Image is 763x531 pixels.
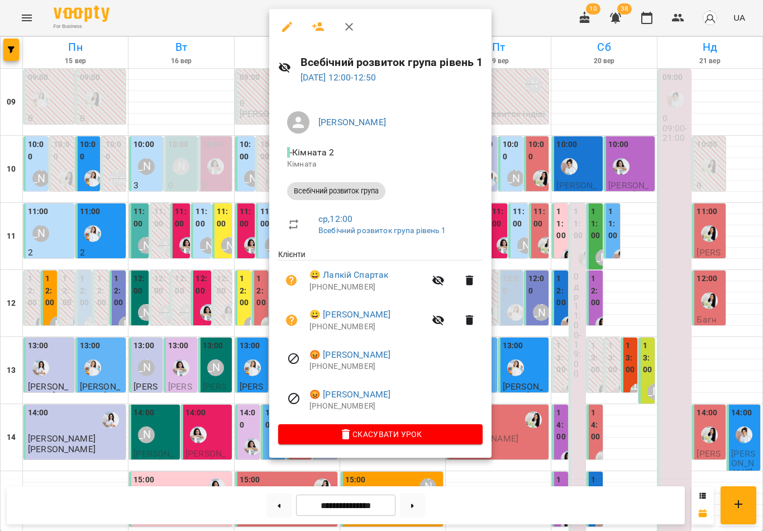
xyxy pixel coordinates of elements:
a: [PERSON_NAME] [318,117,386,127]
a: 😀 Лапкій Спартак [309,268,388,282]
p: [PHONE_NUMBER] [309,401,483,412]
p: [PHONE_NUMBER] [309,321,425,333]
p: [PHONE_NUMBER] [309,361,483,372]
h6: Всебічний розвиток група рівень 1 [301,54,483,71]
p: Кімната [287,159,474,170]
span: Скасувати Урок [287,428,474,441]
button: Візит ще не сплачено. Додати оплату? [278,307,305,334]
a: 😀 [PERSON_NAME] [309,308,390,321]
ul: Клієнти [278,249,483,424]
button: Скасувати Урок [278,424,483,444]
a: 😡 [PERSON_NAME] [309,388,390,401]
svg: Візит скасовано [287,392,301,405]
p: [PHONE_NUMBER] [309,282,425,293]
button: Візит ще не сплачено. Додати оплату? [278,267,305,294]
a: 😡 [PERSON_NAME] [309,348,390,362]
a: ср , 12:00 [318,214,352,224]
a: [DATE] 12:00-12:50 [301,72,376,83]
a: Всебічний розвиток група рівень 1 [318,226,446,235]
span: Всебічний розвиток група [287,186,385,196]
svg: Візит скасовано [287,352,301,366]
span: - Кімната 2 [287,147,337,158]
